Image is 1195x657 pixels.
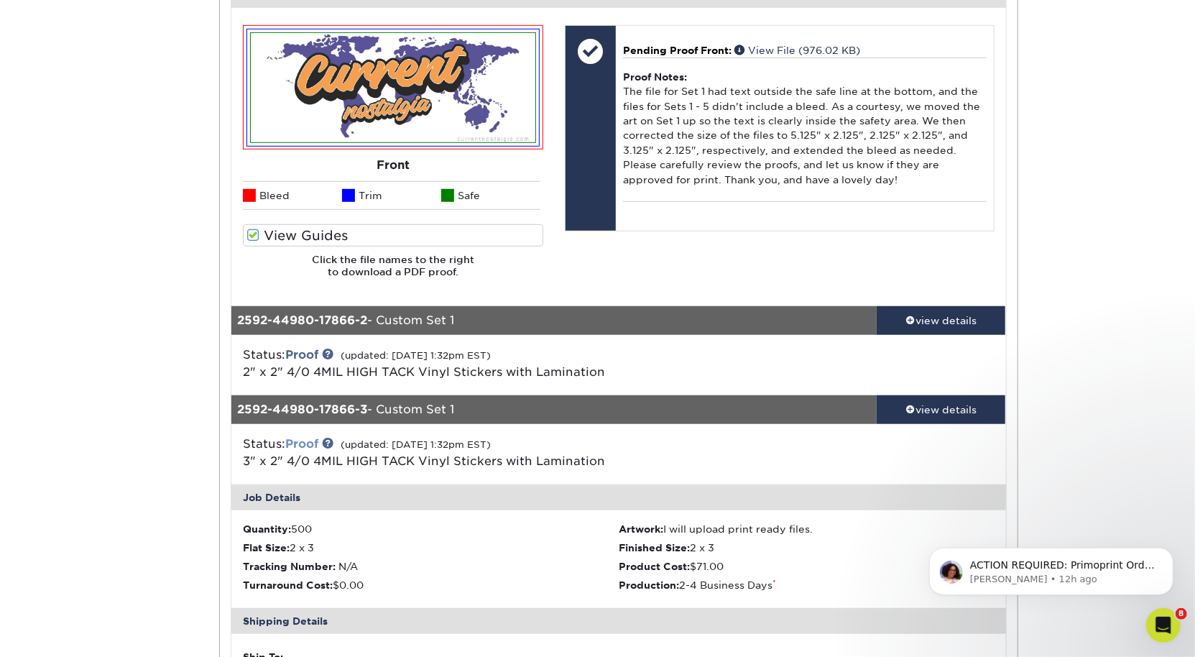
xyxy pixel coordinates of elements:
[232,436,747,470] div: Status:
[243,454,605,468] span: 3" x 2" 4/0 4MIL HIGH TACK Vinyl Stickers with Lamination
[231,484,1006,510] div: Job Details
[877,313,1006,328] div: view details
[908,518,1195,618] iframe: Intercom notifications message
[338,561,358,572] span: N/A
[1176,608,1187,620] span: 8
[341,350,491,361] small: (updated: [DATE] 1:32pm EST)
[285,348,318,362] a: Proof
[877,306,1006,335] a: view details
[243,522,619,536] li: 500
[619,541,995,555] li: 2 x 3
[243,365,605,379] span: 2" x 2" 4/0 4MIL HIGH TACK Vinyl Stickers with Lamination
[232,346,747,381] div: Status:
[243,561,336,572] strong: Tracking Number:
[243,523,291,535] strong: Quantity:
[623,71,687,83] strong: Proof Notes:
[619,523,663,535] strong: Artwork:
[342,181,441,210] li: Trim
[231,306,877,335] div: - Custom Set 1
[243,541,619,555] li: 2 x 3
[237,403,367,416] strong: 2592-44980-17866-3
[619,559,995,574] li: $71.00
[243,224,543,247] label: View Guides
[619,522,995,536] li: I will upload print ready files.
[243,578,619,592] li: $0.00
[237,313,367,327] strong: 2592-44980-17866-2
[341,439,491,450] small: (updated: [DATE] 1:32pm EST)
[619,579,679,591] strong: Production:
[877,395,1006,424] a: view details
[243,579,333,591] strong: Turnaround Cost:
[877,403,1006,417] div: view details
[231,395,877,424] div: - Custom Set 1
[623,58,986,202] div: The file for Set 1 had text outside the safe line at the bottom, and the files for Sets 1 - 5 did...
[243,542,290,553] strong: Flat Size:
[619,561,690,572] strong: Product Cost:
[285,437,318,451] a: Proof
[619,542,690,553] strong: Finished Size:
[623,45,732,56] span: Pending Proof Front:
[231,608,1006,634] div: Shipping Details
[734,45,860,56] a: View File (976.02 KB)
[243,150,543,181] div: Front
[1146,608,1181,643] iframe: Intercom live chat
[243,181,342,210] li: Bleed
[4,613,122,652] iframe: Google Customer Reviews
[619,578,995,592] li: 2-4 Business Days
[243,254,543,289] h6: Click the file names to the right to download a PDF proof.
[441,181,540,210] li: Safe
